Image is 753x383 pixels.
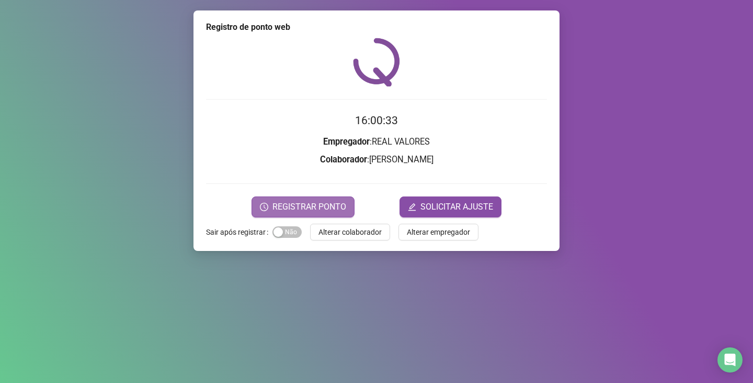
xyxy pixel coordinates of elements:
time: 16:00:33 [355,114,398,127]
strong: Colaborador [320,155,367,165]
label: Sair após registrar [206,224,272,240]
span: REGISTRAR PONTO [272,201,346,213]
button: Alterar empregador [398,224,478,240]
span: SOLICITAR AJUSTE [420,201,493,213]
div: Registro de ponto web [206,21,547,34]
h3: : REAL VALORES [206,135,547,149]
button: Alterar colaborador [310,224,390,240]
span: edit [408,203,416,211]
h3: : [PERSON_NAME] [206,153,547,167]
div: Open Intercom Messenger [717,347,743,373]
button: editSOLICITAR AJUSTE [400,196,501,217]
span: Alterar empregador [407,226,470,238]
button: REGISTRAR PONTO [252,196,355,217]
img: QRPoint [353,38,400,86]
span: clock-circle [260,203,268,211]
strong: Empregador [323,137,370,147]
span: Alterar colaborador [318,226,382,238]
